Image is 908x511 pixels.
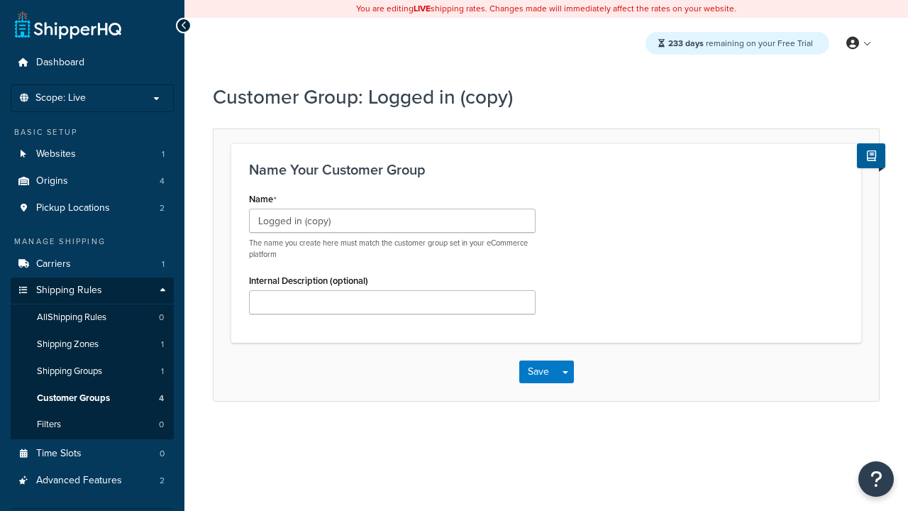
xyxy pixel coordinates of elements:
a: Shipping Groups1 [11,358,174,385]
button: Show Help Docs [857,143,885,168]
li: Time Slots [11,441,174,467]
li: Shipping Zones [11,331,174,358]
span: Filters [37,419,61,431]
span: Shipping Zones [37,339,99,351]
a: Origins4 [11,168,174,194]
a: Filters0 [11,412,174,438]
span: 4 [159,392,164,405]
span: 2 [160,202,165,214]
a: Customer Groups4 [11,385,174,412]
span: remaining on your Free Trial [668,37,813,50]
span: Time Slots [36,448,82,460]
span: Carriers [36,258,71,270]
span: 1 [161,366,164,378]
span: 2 [160,475,165,487]
div: Basic Setup [11,126,174,138]
a: Shipping Zones1 [11,331,174,358]
p: The name you create here must match the customer group set in your eCommerce platform [249,238,536,260]
li: Carriers [11,251,174,278]
span: 1 [161,339,164,351]
li: Advanced Features [11,468,174,494]
li: Filters [11,412,174,438]
span: Shipping Groups [37,366,102,378]
strong: 233 days [668,37,704,50]
li: Pickup Locations [11,195,174,221]
span: All Shipping Rules [37,312,106,324]
span: 0 [160,448,165,460]
h1: Customer Group: Logged in (copy) [213,83,862,111]
li: Shipping Groups [11,358,174,385]
a: Dashboard [11,50,174,76]
span: 0 [159,419,164,431]
span: 0 [159,312,164,324]
span: 4 [160,175,165,187]
label: Internal Description (optional) [249,275,368,286]
span: Scope: Live [35,92,86,104]
h3: Name Your Customer Group [249,162,843,177]
a: AllShipping Rules0 [11,304,174,331]
li: Origins [11,168,174,194]
a: Time Slots0 [11,441,174,467]
b: LIVE [414,2,431,15]
a: Pickup Locations2 [11,195,174,221]
span: Pickup Locations [36,202,110,214]
li: Shipping Rules [11,278,174,439]
li: Websites [11,141,174,167]
span: Customer Groups [37,392,110,405]
span: Advanced Features [36,475,122,487]
a: Carriers1 [11,251,174,278]
span: 1 [162,258,165,270]
span: Origins [36,175,68,187]
button: Save [519,361,558,383]
li: Customer Groups [11,385,174,412]
label: Name [249,194,277,205]
span: Shipping Rules [36,285,102,297]
span: Dashboard [36,57,84,69]
a: Shipping Rules [11,278,174,304]
a: Advanced Features2 [11,468,174,494]
div: Manage Shipping [11,236,174,248]
button: Open Resource Center [858,461,894,497]
span: 1 [162,148,165,160]
span: Websites [36,148,76,160]
a: Websites1 [11,141,174,167]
